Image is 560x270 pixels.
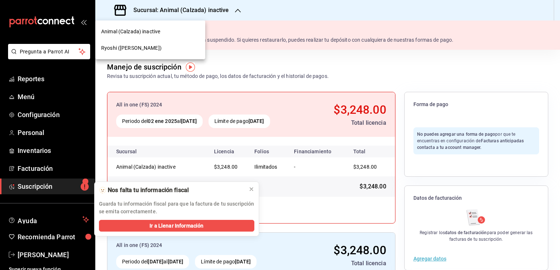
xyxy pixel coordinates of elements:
[150,222,203,230] span: Ir a Llenar Información
[99,186,243,194] div: 🫥 Nos falta tu información fiscal
[95,23,205,40] div: Animal (Calzada) inactive
[99,200,254,215] p: Guarda tu información fiscal para que la factura de tu suscripción se emita correctamente.
[101,44,162,52] span: Ryoshi ([PERSON_NAME])
[95,40,205,56] div: Ryoshi ([PERSON_NAME])
[101,28,160,35] span: Animal (Calzada) inactive
[186,63,195,72] img: Tooltip marker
